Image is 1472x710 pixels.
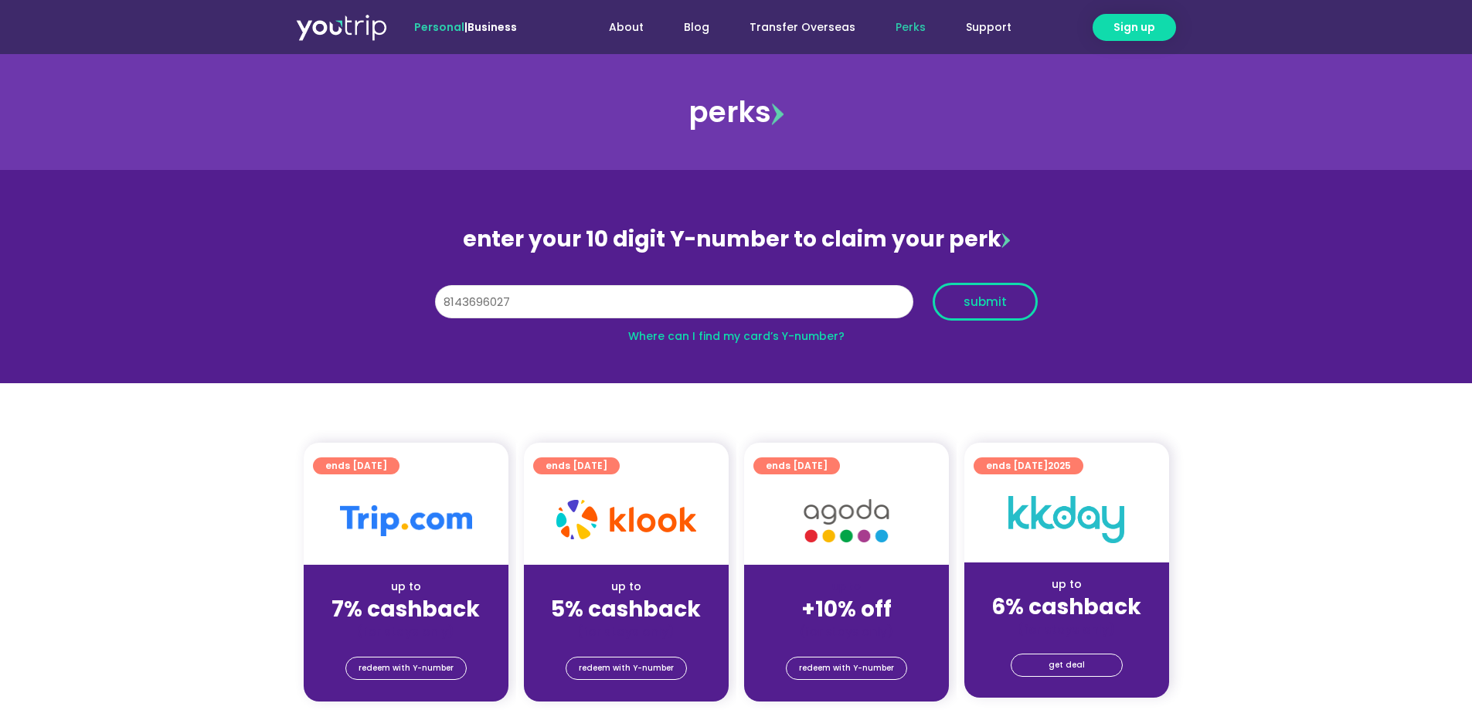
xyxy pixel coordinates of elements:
[546,457,607,474] span: ends [DATE]
[345,657,467,680] a: redeem with Y-number
[974,457,1083,474] a: ends [DATE]2025
[435,283,1038,332] form: Y Number
[316,623,496,640] div: (for stays only)
[986,457,1071,474] span: ends [DATE]
[533,457,620,474] a: ends [DATE]
[946,13,1032,42] a: Support
[427,219,1045,260] div: enter your 10 digit Y-number to claim your perk
[316,579,496,595] div: up to
[628,328,845,344] a: Where can I find my card’s Y-number?
[536,579,716,595] div: up to
[414,19,517,35] span: |
[579,657,674,679] span: redeem with Y-number
[414,19,464,35] span: Personal
[977,576,1157,593] div: up to
[801,594,892,624] strong: +10% off
[729,13,875,42] a: Transfer Overseas
[799,657,894,679] span: redeem with Y-number
[551,594,701,624] strong: 5% cashback
[325,457,387,474] span: ends [DATE]
[753,457,840,474] a: ends [DATE]
[1048,459,1071,472] span: 2025
[331,594,480,624] strong: 7% cashback
[467,19,517,35] a: Business
[756,623,937,640] div: (for stays only)
[664,13,729,42] a: Blog
[359,657,454,679] span: redeem with Y-number
[766,457,828,474] span: ends [DATE]
[1093,14,1176,41] a: Sign up
[964,296,1007,307] span: submit
[435,285,913,319] input: 10 digit Y-number (e.g. 8123456789)
[991,592,1141,622] strong: 6% cashback
[566,657,687,680] a: redeem with Y-number
[1011,654,1123,677] a: get deal
[832,579,861,594] span: up to
[589,13,664,42] a: About
[313,457,399,474] a: ends [DATE]
[786,657,907,680] a: redeem with Y-number
[875,13,946,42] a: Perks
[1113,19,1155,36] span: Sign up
[1049,654,1085,676] span: get deal
[977,621,1157,637] div: (for stays only)
[536,623,716,640] div: (for stays only)
[559,13,1032,42] nav: Menu
[933,283,1038,321] button: submit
